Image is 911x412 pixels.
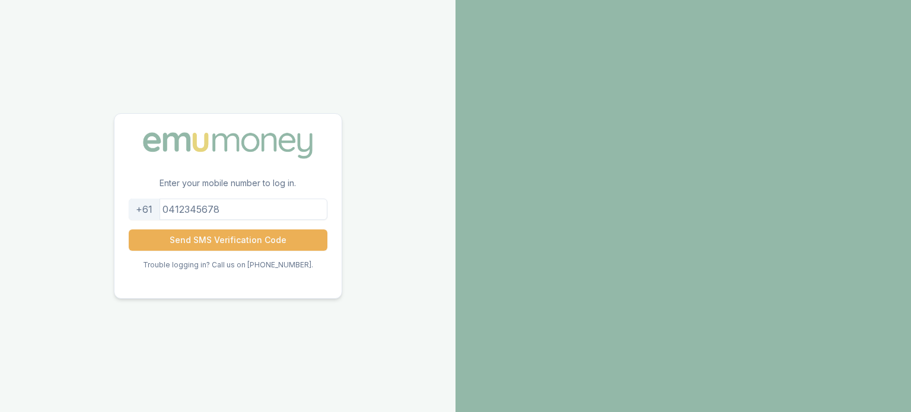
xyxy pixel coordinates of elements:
div: +61 [129,199,160,220]
button: Send SMS Verification Code [129,229,327,251]
input: 0412345678 [129,199,327,220]
p: Enter your mobile number to log in. [114,177,342,199]
p: Trouble logging in? Call us on [PHONE_NUMBER]. [143,260,313,270]
img: Emu Money [139,128,317,162]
